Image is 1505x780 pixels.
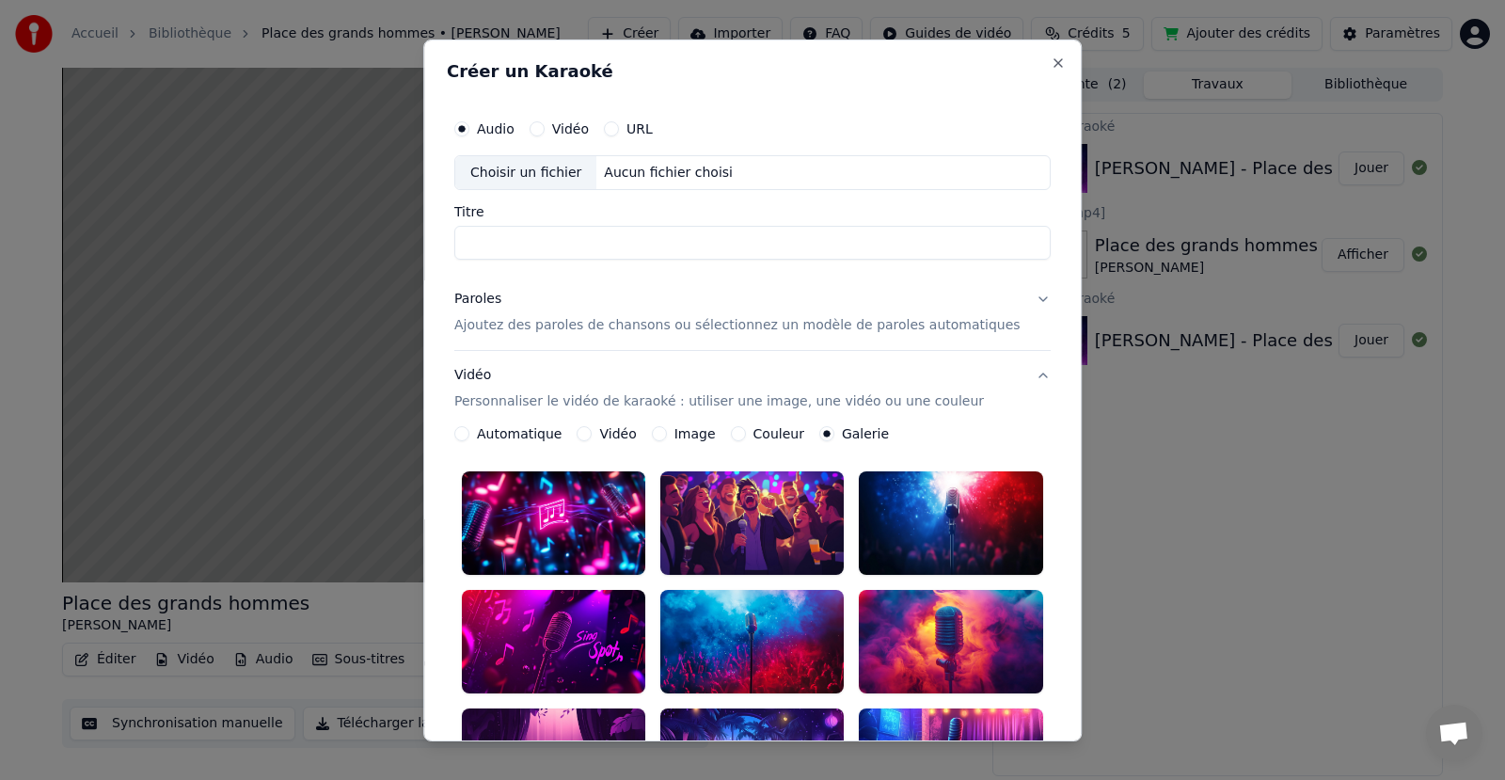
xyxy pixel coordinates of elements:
div: Paroles [454,290,501,309]
label: Automatique [477,427,562,440]
div: Aucun fichier choisi [597,163,741,182]
h2: Créer un Karaoké [447,62,1058,79]
div: Vidéo [454,366,984,411]
label: Couleur [753,427,804,440]
button: ParolesAjoutez des paroles de chansons ou sélectionnez un modèle de paroles automatiques [454,275,1051,350]
p: Ajoutez des paroles de chansons ou sélectionnez un modèle de paroles automatiques [454,316,1021,335]
div: Choisir un fichier [455,155,596,189]
label: Audio [477,121,515,135]
button: VidéoPersonnaliser le vidéo de karaoké : utiliser une image, une vidéo ou une couleur [454,351,1051,426]
label: Titre [454,205,1051,218]
p: Personnaliser le vidéo de karaoké : utiliser une image, une vidéo ou une couleur [454,392,984,411]
label: Image [674,427,716,440]
label: Galerie [842,427,889,440]
label: URL [626,121,653,135]
label: Vidéo [552,121,589,135]
label: Vidéo [600,427,637,440]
